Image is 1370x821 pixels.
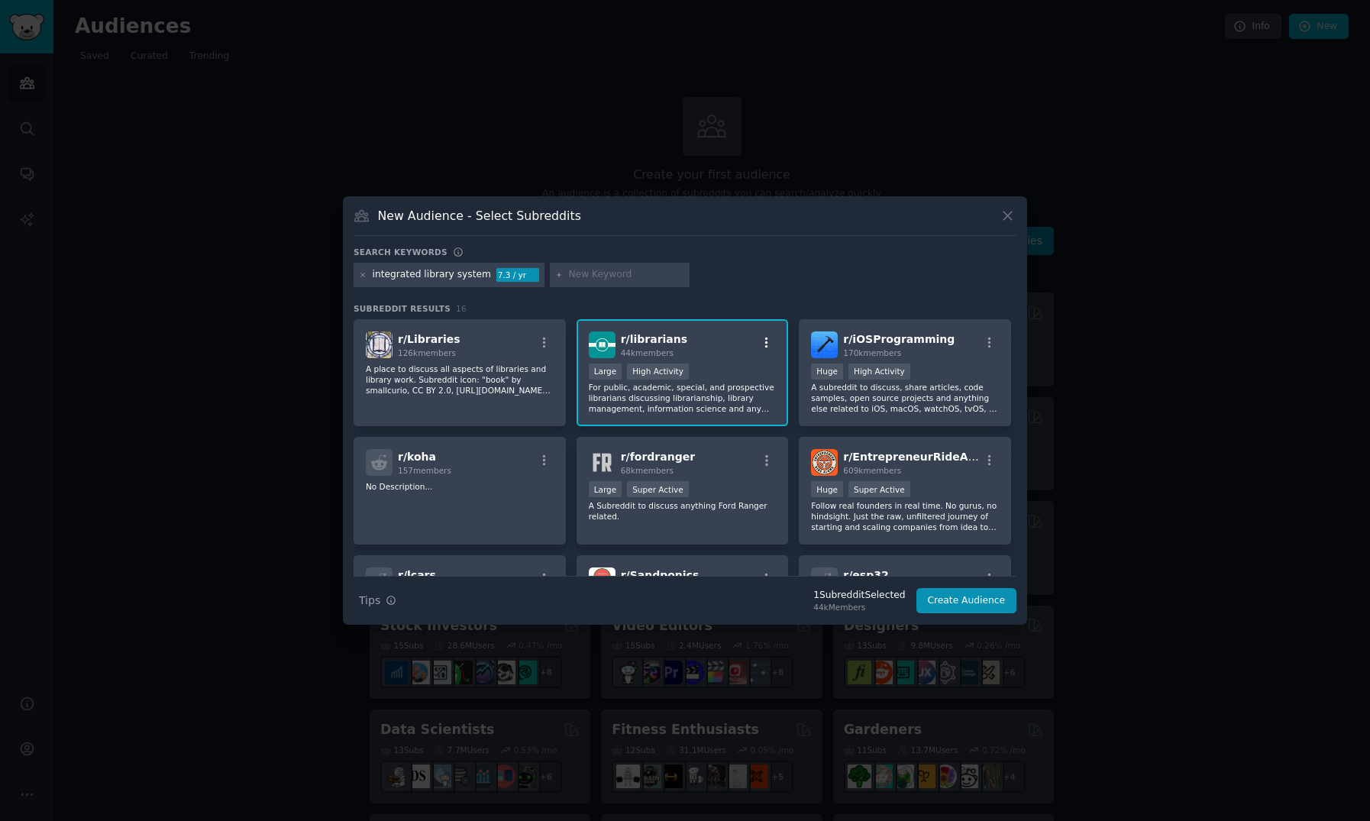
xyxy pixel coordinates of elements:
[621,466,674,475] span: 68k members
[811,449,838,476] img: EntrepreneurRideAlong
[813,589,905,603] div: 1 Subreddit Selected
[848,364,910,380] div: High Activity
[366,331,393,358] img: Libraries
[589,500,777,522] p: A Subreddit to discuss anything Ford Ranger related.
[589,481,622,497] div: Large
[398,348,456,357] span: 126k members
[398,333,460,345] span: r/ Libraries
[354,587,402,614] button: Tips
[359,593,380,609] span: Tips
[811,481,843,497] div: Huge
[366,364,554,396] p: A place to discuss all aspects of libraries and library work. Subreddit icon: "book" by smallcuri...
[843,569,888,581] span: r/ esp32
[811,364,843,380] div: Huge
[589,364,622,380] div: Large
[811,500,999,532] p: Follow real founders in real time. No gurus, no hindsight. Just the raw, unfiltered journey of st...
[398,466,451,475] span: 157 members
[916,588,1017,614] button: Create Audience
[843,466,901,475] span: 609k members
[621,348,674,357] span: 44k members
[568,268,684,282] input: New Keyword
[354,247,448,257] h3: Search keywords
[811,382,999,414] p: A subreddit to discuss, share articles, code samples, open source projects and anything else rela...
[843,333,955,345] span: r/ iOSProgramming
[398,569,436,581] span: r/ lcars
[589,567,616,594] img: Sandponics
[621,569,700,581] span: r/ Sandponics
[848,481,910,497] div: Super Active
[456,304,467,313] span: 16
[843,451,994,463] span: r/ EntrepreneurRideAlong
[627,364,689,380] div: High Activity
[366,481,554,492] p: No Description...
[398,451,436,463] span: r/ koha
[589,449,616,476] img: fordranger
[811,331,838,358] img: iOSProgramming
[589,382,777,414] p: For public, academic, special, and prospective librarians discussing librarianship, library manag...
[621,333,687,345] span: r/ librarians
[813,602,905,613] div: 44k Members
[496,268,539,282] div: 7.3 / yr
[373,268,491,282] div: integrated library system
[589,331,616,358] img: librarians
[843,348,901,357] span: 170k members
[621,451,695,463] span: r/ fordranger
[354,303,451,314] span: Subreddit Results
[627,481,689,497] div: Super Active
[378,208,581,224] h3: New Audience - Select Subreddits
